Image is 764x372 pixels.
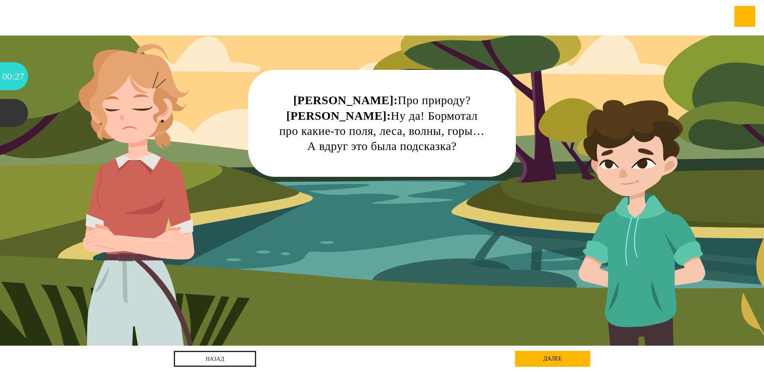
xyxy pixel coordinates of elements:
[2,62,12,90] div: 00
[286,109,391,122] strong: [PERSON_NAME]:
[515,351,590,367] div: далее
[293,94,398,107] strong: [PERSON_NAME]:
[174,351,256,367] a: назад
[486,77,509,99] div: Нажми на ГЛАЗ, чтобы скрыть текст и посмотреть картинку полностью
[12,62,15,90] div: :
[279,93,485,154] div: Про природу? Ну да! Бормотал про какие-то поля, леса, волны, горы… А вдруг это была подсказка?
[15,62,24,90] div: 27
